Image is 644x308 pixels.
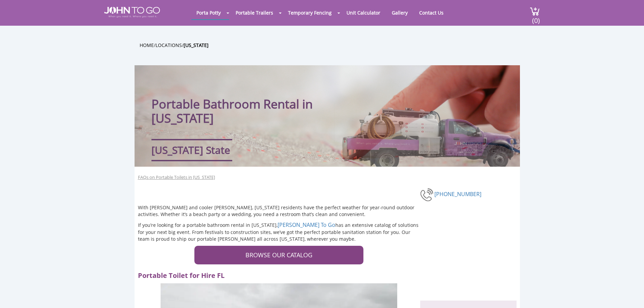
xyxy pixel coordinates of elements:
[138,204,414,217] span: With [PERSON_NAME] and cooler [PERSON_NAME], [US_STATE] residents have the perfect weather for ye...
[140,42,154,48] a: Home
[191,6,226,19] a: Porta Potty
[283,6,337,19] a: Temporary Fencing
[138,268,409,280] h2: Portable Toilet for Hire FL
[334,104,517,167] img: Truck
[184,42,209,48] a: [US_STATE]
[151,139,232,162] div: [US_STATE] State
[278,221,335,229] a: [PERSON_NAME] To Go
[387,6,413,19] a: Gallery
[138,222,419,242] span: has an extensive catalog of solutions for your next big event. From festivals to construction sit...
[231,6,278,19] a: Portable Trailers
[530,7,540,16] img: cart a
[341,6,385,19] a: Unit Calculator
[420,187,434,202] img: Florida - Porta Potty
[414,6,449,19] a: Contact Us
[194,246,363,265] a: BROWSE OUR CATALOG
[104,7,160,18] img: JOHN to go
[434,190,481,198] a: [PHONE_NUMBER]
[138,174,215,181] a: FAQs on Portable Toilets in [US_STATE]
[156,42,182,48] a: Locations
[138,222,278,228] span: If you’re looking for a portable bathroom rental in [US_STATE],
[140,41,525,49] ul: / /
[532,10,540,25] span: (0)
[151,79,369,125] h1: Portable Bathroom Rental in [US_STATE]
